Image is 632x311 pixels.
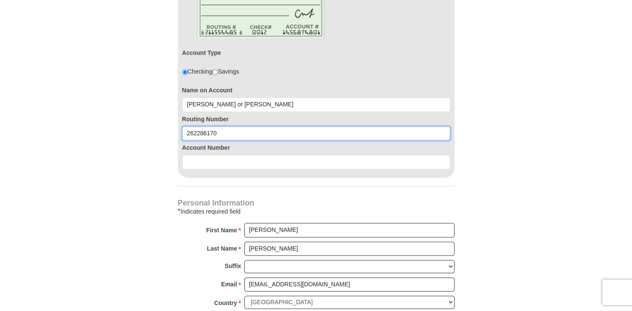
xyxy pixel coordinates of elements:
label: Routing Number [182,115,450,123]
strong: First Name [206,224,237,236]
label: Account Type [182,49,221,57]
label: Account Number [182,143,450,152]
div: Indicates required field [178,206,455,217]
strong: Country [214,297,237,309]
strong: Email [221,278,237,290]
h4: Personal Information [178,200,455,206]
strong: Suffix [225,260,241,272]
label: Name on Account [182,86,450,94]
strong: Last Name [207,243,237,254]
div: Checking Savings [182,67,239,76]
